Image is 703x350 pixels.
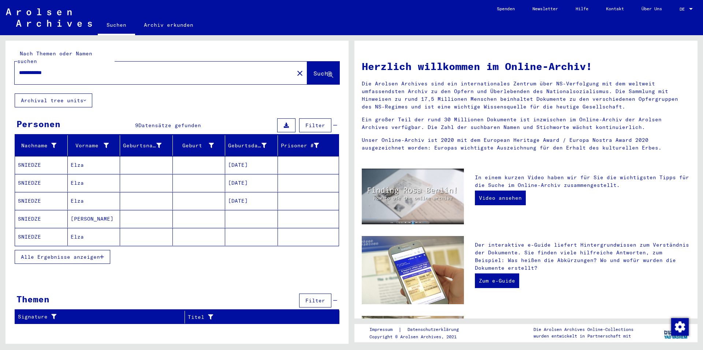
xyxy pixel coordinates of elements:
mat-cell: [DATE] [225,174,278,192]
mat-cell: SNIEDZE [15,174,68,192]
div: Geburtsname [123,140,172,151]
p: Die Arolsen Archives Online-Collections [533,326,633,333]
button: Filter [299,118,331,132]
mat-label: Nach Themen oder Namen suchen [17,50,92,65]
mat-header-cell: Nachname [15,135,68,156]
mat-cell: Elza [68,228,120,246]
mat-header-cell: Geburtsname [120,135,173,156]
span: Suche [313,70,332,77]
div: Nachname [18,142,56,150]
a: Impressum [369,326,398,334]
span: 9 [135,122,138,129]
button: Clear [293,66,307,80]
mat-header-cell: Geburt‏ [173,135,226,156]
mat-cell: SNIEDZE [15,192,68,210]
div: | [369,326,468,334]
div: Personen [16,117,60,130]
p: Ein großer Teil der rund 30 Millionen Dokumente ist inzwischen im Online-Archiv der Arolsen Archi... [362,116,690,131]
img: Zustimmung ändern [671,318,689,336]
p: In einem kurzen Video haben wir für Sie die wichtigsten Tipps für die Suche im Online-Archiv zusa... [475,174,690,189]
mat-cell: Elza [68,156,120,174]
mat-cell: SNIEDZE [15,210,68,228]
mat-cell: [PERSON_NAME] [68,210,120,228]
a: Archiv erkunden [135,16,202,34]
div: Geburt‏ [176,140,225,151]
span: Filter [305,122,325,129]
div: Signature [18,313,175,321]
div: Geburtsname [123,142,161,150]
div: Prisoner # [281,142,319,150]
a: Zum e-Guide [475,273,519,288]
div: Geburt‏ [176,142,214,150]
img: video.jpg [362,169,464,224]
mat-cell: Elza [68,174,120,192]
p: Unser Online-Archiv ist 2020 mit dem European Heritage Award / Europa Nostra Award 2020 ausgezeic... [362,136,690,152]
mat-icon: close [295,69,304,78]
div: Prisoner # [281,140,330,151]
a: Datenschutzerklärung [402,326,468,334]
mat-header-cell: Geburtsdatum [225,135,278,156]
span: Datensätze gefunden [138,122,201,129]
mat-cell: [DATE] [225,192,278,210]
div: Themen [16,292,49,306]
div: Titel [188,311,330,323]
div: Vorname [71,140,120,151]
div: Nachname [18,140,67,151]
button: Filter [299,294,331,307]
span: DE [680,7,688,12]
p: Copyright © Arolsen Archives, 2021 [369,334,468,340]
div: Geburtsdatum [228,142,267,150]
a: Suchen [98,16,135,35]
div: Vorname [71,142,109,150]
span: Alle Ergebnisse anzeigen [21,254,100,260]
span: Filter [305,297,325,304]
div: Geburtsdatum [228,140,278,151]
mat-header-cell: Vorname [68,135,120,156]
mat-cell: [DATE] [225,156,278,174]
button: Suche [307,62,339,84]
mat-header-cell: Prisoner # [278,135,339,156]
img: Arolsen_neg.svg [6,8,92,27]
button: Alle Ergebnisse anzeigen [15,250,110,264]
mat-cell: Elza [68,192,120,210]
img: yv_logo.png [662,324,690,342]
div: Signature [18,311,185,323]
p: wurden entwickelt in Partnerschaft mit [533,333,633,339]
mat-cell: SNIEDZE [15,156,68,174]
h1: Herzlich willkommen im Online-Archiv! [362,59,690,74]
mat-cell: SNIEDZE [15,228,68,246]
a: Video ansehen [475,191,526,205]
button: Archival tree units [15,93,92,107]
img: eguide.jpg [362,236,464,304]
p: Der interaktive e-Guide liefert Hintergrundwissen zum Verständnis der Dokumente. Sie finden viele... [475,241,690,272]
div: Titel [188,313,321,321]
p: Die Arolsen Archives sind ein internationales Zentrum über NS-Verfolgung mit dem weltweit umfasse... [362,80,690,111]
